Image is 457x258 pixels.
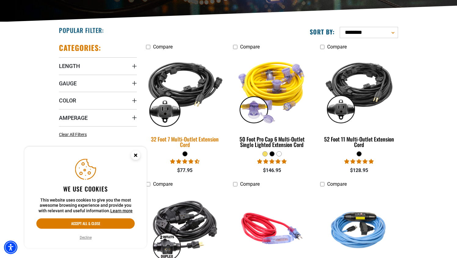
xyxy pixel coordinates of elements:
span: Compare [153,44,173,50]
div: $128.95 [320,167,398,174]
span: Compare [240,181,260,187]
div: 50 Foot Pro Cap 6 Multi-Outlet Single Lighted Extension Cord [233,136,311,147]
a: Clear All Filters [59,131,89,138]
a: This website uses cookies to give you the most awesome browsing experience and provide you with r... [110,208,133,213]
div: 52 Foot 11 Multi-Outlet Extension Cord [320,136,398,147]
span: Amperage [59,114,88,121]
span: Compare [327,44,347,50]
label: Sort by: [310,28,335,36]
summary: Gauge [59,75,137,92]
span: Compare [240,44,260,50]
button: Decline [78,235,93,241]
span: Color [59,97,76,104]
h2: Popular Filter: [59,26,104,34]
a: black 52 Foot 11 Multi-Outlet Extension Cord [320,53,398,151]
span: Clear All Filters [59,132,87,137]
span: 4.80 stars [257,159,287,164]
span: 4.95 stars [344,159,374,164]
span: 4.68 stars [170,159,199,164]
h2: We use cookies [36,185,135,193]
a: black 32 Foot 7 Multi-Outlet Extension Cord [146,53,224,151]
div: $146.95 [233,167,311,174]
summary: Length [59,57,137,74]
span: Length [59,63,80,70]
p: This website uses cookies to give you the most awesome browsing experience and provide you with r... [36,198,135,214]
summary: Amperage [59,109,137,126]
span: Compare [153,181,173,187]
span: Gauge [59,80,77,87]
div: 32 Foot 7 Multi-Outlet Extension Cord [146,136,224,147]
img: black [142,52,228,130]
button: Close this option [125,147,147,166]
img: black [320,56,397,126]
aside: Cookie Consent [24,147,147,249]
div: $77.95 [146,167,224,174]
span: Compare [327,181,347,187]
img: yellow [233,56,310,126]
div: Accessibility Menu [4,241,17,254]
h2: Categories: [59,43,101,52]
a: yellow 50 Foot Pro Cap 6 Multi-Outlet Single Lighted Extension Cord [233,53,311,151]
button: Accept all & close [36,218,135,229]
summary: Color [59,92,137,109]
